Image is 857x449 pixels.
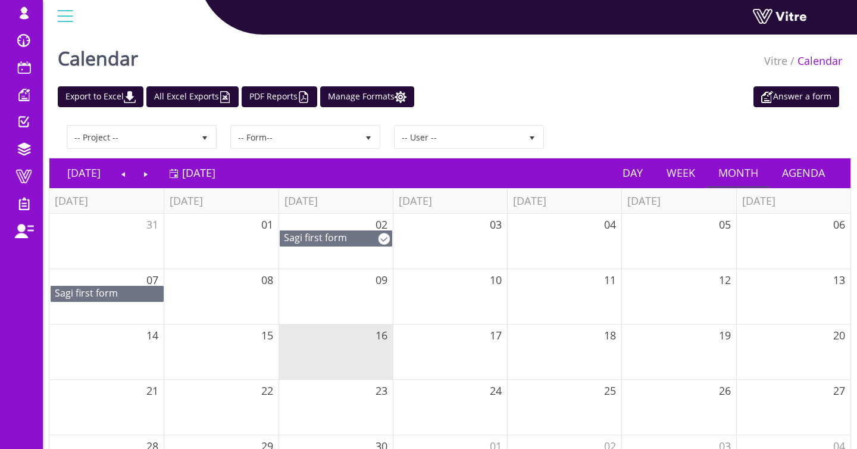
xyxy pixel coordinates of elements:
span: 19 [719,328,731,342]
th: [DATE] [49,188,164,214]
th: [DATE] [393,188,507,214]
img: cal_pdf.png [298,91,309,103]
th: [DATE] [507,188,621,214]
a: PDF Reports [242,86,317,107]
span: 9935 [284,231,347,244]
span: 01 [261,217,273,232]
h1: Calendar [58,30,138,80]
span: 09 [376,273,387,287]
span: 03 [490,217,502,232]
a: All Excel Exports [146,86,239,107]
img: cal_download.png [124,91,136,103]
span: 12 [719,273,731,287]
a: [DATE] [55,159,112,186]
th: [DATE] [164,188,278,214]
span: 22 [261,383,273,398]
span: 11 [604,273,616,287]
span: 18 [604,328,616,342]
a: Manage Formats [320,86,414,107]
span: 08 [261,273,273,287]
span: 15 [261,328,273,342]
a: Week [655,159,707,186]
a: Agenda [770,159,837,186]
span: 06 [833,217,845,232]
span: 17 [490,328,502,342]
span: -- Form-- [232,126,358,148]
span: 27 [833,383,845,398]
span: 25 [604,383,616,398]
span: 13 [833,273,845,287]
span: 05 [719,217,731,232]
span: select [521,126,543,148]
span: -- Project -- [68,126,194,148]
a: Answer a form [753,86,839,107]
th: [DATE] [736,188,850,214]
span: 21 [146,383,158,398]
span: [DATE] [182,166,215,180]
img: appointment_white2.png [761,91,773,103]
img: Vicon.png [378,233,390,245]
span: -- User -- [395,126,521,148]
span: 14 [146,328,158,342]
a: Day [611,159,655,186]
a: Previous [112,159,135,186]
span: 20 [833,328,845,342]
a: Next [135,159,157,186]
span: 31 [146,217,158,232]
img: cal_settings.png [395,91,406,103]
span: select [194,126,215,148]
a: Month [707,159,771,186]
span: 07 [146,273,158,287]
li: Calendar [787,54,842,69]
span: 23 [376,383,387,398]
span: 10 [490,273,502,287]
a: [DATE] [169,159,215,186]
span: select [358,126,379,148]
span: 02 [376,217,387,232]
img: cal_excel.png [219,91,231,103]
th: [DATE] [621,188,736,214]
a: Export to Excel [58,86,143,107]
span: 26 [719,383,731,398]
span: 04 [604,217,616,232]
span: 24 [490,383,502,398]
span: 9935 [55,286,118,300]
th: [DATE] [279,188,393,214]
span: 16 [376,328,387,342]
a: Vitre [764,54,787,68]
